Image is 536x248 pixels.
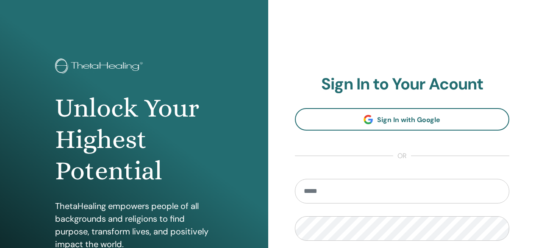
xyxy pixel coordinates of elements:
[393,151,411,161] span: or
[377,115,440,124] span: Sign In with Google
[295,108,510,131] a: Sign In with Google
[295,75,510,94] h2: Sign In to Your Acount
[55,92,213,187] h1: Unlock Your Highest Potential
